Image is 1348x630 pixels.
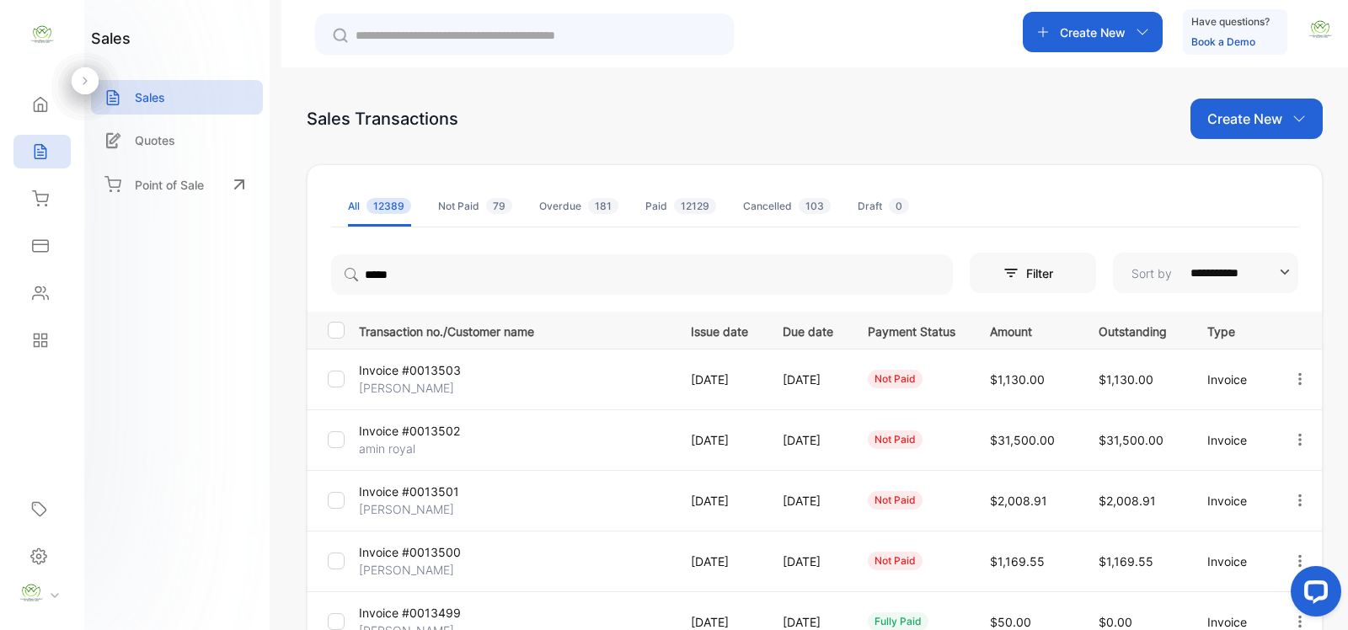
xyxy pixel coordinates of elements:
[868,552,923,570] div: not paid
[91,80,263,115] a: Sales
[783,492,833,510] p: [DATE]
[135,131,175,149] p: Quotes
[691,431,748,449] p: [DATE]
[674,198,716,214] span: 12129
[1023,12,1163,52] button: Create New
[1099,494,1156,508] span: $2,008.91
[743,199,831,214] div: Cancelled
[868,319,955,340] p: Payment Status
[858,199,909,214] div: Draft
[1191,13,1270,30] p: Have questions?
[1113,253,1298,293] button: Sort by
[359,379,463,397] p: [PERSON_NAME]
[691,319,748,340] p: Issue date
[868,370,923,388] div: not paid
[889,198,909,214] span: 0
[691,492,748,510] p: [DATE]
[799,198,831,214] span: 103
[1131,264,1172,282] p: Sort by
[359,422,463,440] p: Invoice #0013502
[1207,109,1282,129] p: Create New
[1099,554,1153,569] span: $1,169.55
[359,483,463,500] p: Invoice #0013501
[1207,492,1257,510] p: Invoice
[990,554,1045,569] span: $1,169.55
[19,580,44,606] img: profile
[783,553,833,570] p: [DATE]
[1277,559,1348,630] iframe: LiveChat chat widget
[990,494,1047,508] span: $2,008.91
[1190,99,1323,139] button: Create New
[539,199,618,214] div: Overdue
[783,319,833,340] p: Due date
[359,500,463,518] p: [PERSON_NAME]
[588,198,618,214] span: 181
[868,430,923,449] div: not paid
[359,319,670,340] p: Transaction no./Customer name
[359,561,463,579] p: [PERSON_NAME]
[135,176,204,194] p: Point of Sale
[91,123,263,157] a: Quotes
[691,553,748,570] p: [DATE]
[1099,319,1173,340] p: Outstanding
[359,543,463,561] p: Invoice #0013500
[783,371,833,388] p: [DATE]
[783,431,833,449] p: [DATE]
[1207,319,1257,340] p: Type
[1308,12,1333,52] button: avatar
[438,199,512,214] div: Not Paid
[1308,17,1333,42] img: avatar
[91,166,263,203] a: Point of Sale
[359,361,463,379] p: Invoice #0013503
[359,604,463,622] p: Invoice #0013499
[348,199,411,214] div: All
[29,22,55,47] img: logo
[990,372,1045,387] span: $1,130.00
[990,319,1064,340] p: Amount
[1207,553,1257,570] p: Invoice
[307,106,458,131] div: Sales Transactions
[990,433,1055,447] span: $31,500.00
[1191,35,1255,48] a: Book a Demo
[691,371,748,388] p: [DATE]
[1099,615,1132,629] span: $0.00
[1099,433,1163,447] span: $31,500.00
[1060,24,1126,41] p: Create New
[868,491,923,510] div: not paid
[486,198,512,214] span: 79
[990,615,1031,629] span: $50.00
[1207,431,1257,449] p: Invoice
[359,440,463,457] p: amin royal
[645,199,716,214] div: Paid
[366,198,411,214] span: 12389
[135,88,165,106] p: Sales
[1099,372,1153,387] span: $1,130.00
[1207,371,1257,388] p: Invoice
[91,27,131,50] h1: sales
